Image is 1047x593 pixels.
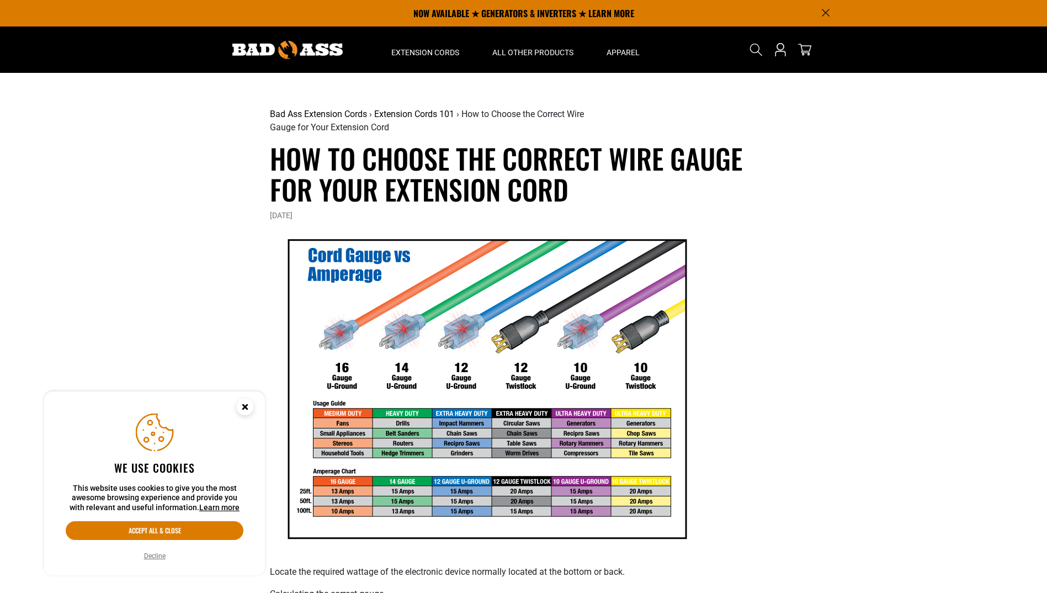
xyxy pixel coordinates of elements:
summary: Search [747,41,765,59]
summary: Apparel [590,27,656,73]
summary: All Other Products [476,27,590,73]
a: Extension Cords 101 [374,109,454,119]
a: Learn more [199,503,240,512]
span: › [369,109,372,119]
a: Bad Ass Extension Cords [270,109,367,119]
h1: How to Choose the Correct Wire Gauge for Your Extension Cord [270,142,778,204]
time: [DATE] [270,211,293,220]
p: Locate the required wattage of the electronic device normally located at the bottom or back. [270,565,778,579]
img: Bad Ass Extension Cords [232,41,343,59]
span: All Other Products [492,47,573,57]
span: Apparel [607,47,640,57]
p: This website uses cookies to give you the most awesome browsing experience and provide you with r... [66,484,243,513]
h2: We use cookies [66,460,243,475]
span: Extension Cords [391,47,459,57]
aside: Cookie Consent [44,391,265,576]
nav: breadcrumbs [270,108,608,134]
span: › [456,109,459,119]
summary: Extension Cords [375,27,476,73]
button: Decline [141,550,169,562]
button: Accept all & close [66,521,243,540]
